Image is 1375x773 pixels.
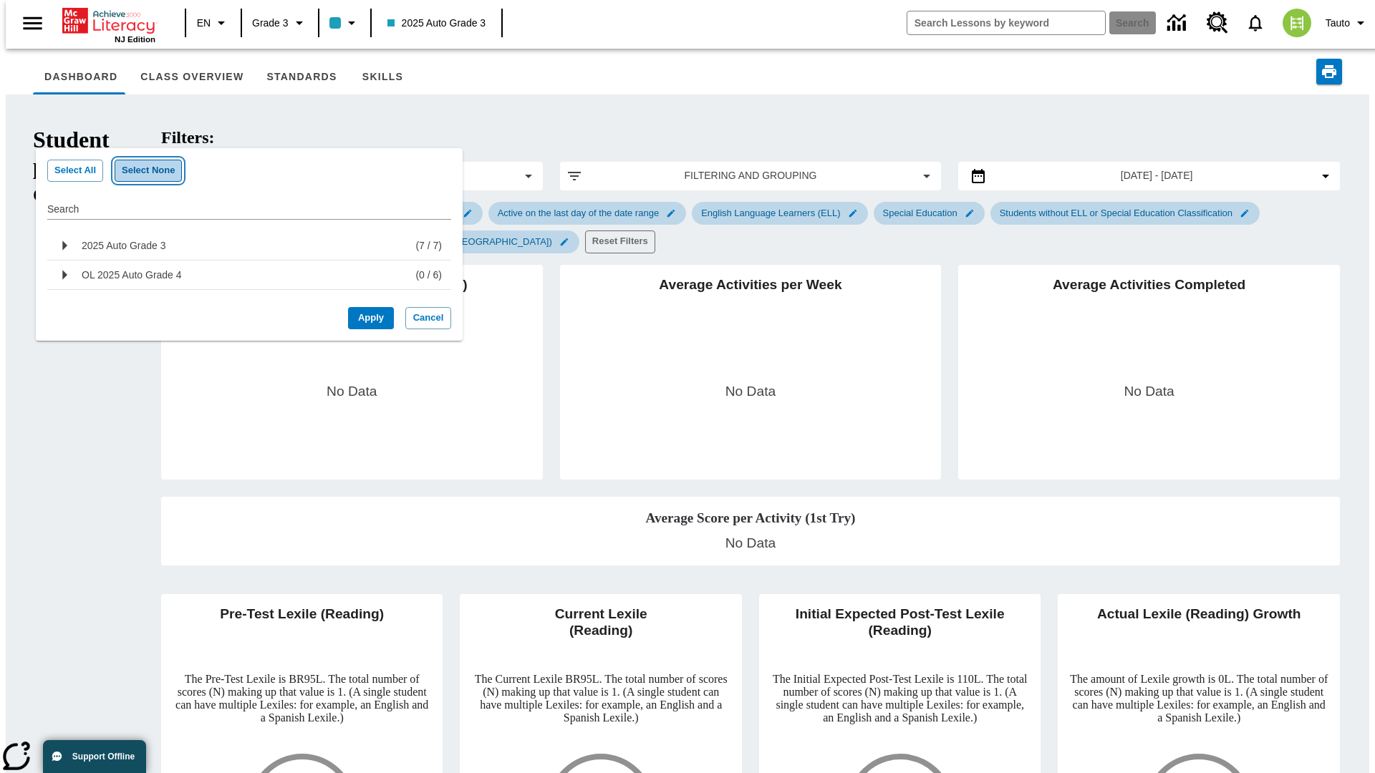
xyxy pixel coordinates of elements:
[173,673,432,724] p: The Pre-Test Lexile is BR95L. The total number of scores (N) making up that value is 1. (A single...
[725,381,776,402] p: No Data
[1069,673,1328,724] p: The amount of Lexile growth is 0L. The total number of scores (N) making up that value is 1. (A s...
[348,307,394,329] button: Apply
[1159,4,1198,43] a: Data Center
[82,234,166,257] button: 2025 Auto Grade 3, Select all in the section
[387,16,486,31] span: 2025 Auto Grade 3
[1069,606,1328,642] h2: Actual Lexile (Reading) Growth
[471,606,730,650] h2: Current Lexile (Reading)
[82,238,166,253] p: 2025 Auto Grade 3
[1198,4,1237,42] a: Resource Center, Will open in new tab
[991,208,1241,218] span: Students without ELL or Special Education Classification
[990,202,1260,225] div: Edit Students without ELL or Special Education Classification filter selected submenu item
[33,60,129,94] button: Dashboard
[692,202,867,225] div: Edit English Language Learners (ELL) filter selected submenu item
[324,10,366,36] button: Class color is light blue. Change class color
[82,268,182,282] p: OL 2025 Auto Grade 4
[327,381,377,402] p: No Data
[173,606,432,642] h2: Pre-Test Lexile (Reading)
[161,128,1340,147] h2: Filters:
[255,60,348,94] button: Standards
[415,268,442,282] p: (0 / 6)
[471,673,730,724] p: The Current Lexile BR95L. The total number of scores (N) making up that value is 1. (A single stu...
[53,234,76,257] svg: Sub Menu button
[594,168,907,183] span: Filtering and Grouping
[571,276,930,381] h2: Average Activities per Week
[1317,167,1334,185] svg: Collapse Date Range Filter
[771,606,1030,650] h2: Initial Expected Post-Test Lexile (Reading)
[252,16,289,31] span: Grade 3
[1121,168,1193,183] span: [DATE] - [DATE]
[566,167,936,185] button: Apply filters menu item
[36,148,463,341] div: drop down list
[47,160,103,182] button: Select All
[874,208,966,218] span: Special Education
[197,16,211,31] span: EN
[115,35,155,44] span: NJ Edition
[725,533,776,554] p: No Data
[415,238,442,253] p: (7 / 7)
[874,202,985,225] div: Edit Special Education filter selected submenu item
[129,60,255,94] button: Class Overview
[348,60,417,94] button: Skills
[11,2,54,44] button: Open side menu
[1274,4,1320,42] button: Select a new avatar
[47,231,451,261] li: Sub Menu button
[405,307,451,329] button: Cancel
[1316,59,1342,84] button: Print
[190,10,236,36] button: Language: EN, Select a language
[964,167,1334,185] button: Select the date range menu item
[53,263,76,286] svg: Sub Menu button
[173,508,1328,529] h2: Average Score per Activity (1st Try)
[82,263,182,286] button: OL 2025 Auto Grade 4, Select all in the section
[47,188,451,220] div: Search
[907,11,1105,34] input: search field
[693,208,849,218] span: English Language Learners (ELL)
[1326,16,1350,31] span: Tauto
[488,202,686,225] div: Edit Active on the last day of the date range filter selected submenu item
[43,740,146,773] button: Support Offline
[47,261,451,290] li: Sub Menu button
[72,752,135,762] span: Support Offline
[47,225,451,296] ul: filter dropdown class selector. 2 items.
[115,160,182,182] button: Select None
[1283,9,1311,37] img: avatar image
[771,673,1030,724] p: The Initial Expected Post-Test Lexile is 110L. The total number of scores (N) making up that valu...
[1237,4,1274,42] a: Notifications
[970,276,1328,381] h2: Average Activities Completed
[1320,10,1375,36] button: Profile/Settings
[489,208,667,218] span: Active on the last day of the date range
[62,5,155,44] div: Home
[1124,381,1174,402] p: No Data
[246,10,314,36] button: Grade: Grade 3, Select a grade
